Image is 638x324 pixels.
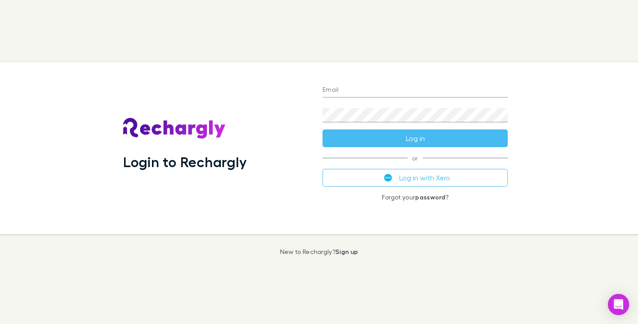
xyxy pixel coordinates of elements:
[123,118,226,139] img: Rechargly's Logo
[415,193,445,201] a: password
[323,194,508,201] p: Forgot your ?
[608,294,629,315] div: Open Intercom Messenger
[323,129,508,147] button: Log in
[323,169,508,187] button: Log in with Xero
[280,248,358,255] p: New to Rechargly?
[384,174,392,182] img: Xero's logo
[123,153,247,170] h1: Login to Rechargly
[335,248,358,255] a: Sign up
